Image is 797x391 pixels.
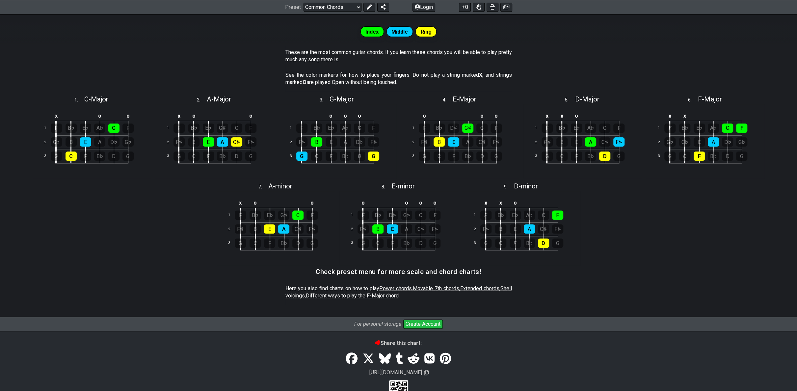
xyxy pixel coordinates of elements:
[448,137,459,147] div: E
[531,121,547,135] td: 1
[575,95,599,103] span: D - Major
[66,152,77,161] div: C
[285,71,512,86] p: See the color markers for how to place your fingers. Do not play a string marked , and strings ma...
[377,3,389,12] button: Share Preset
[368,124,379,133] div: F
[66,137,77,147] div: B
[250,238,261,248] div: C
[613,137,624,147] div: F♯
[352,110,366,121] td: o
[173,137,185,147] div: F♯
[462,152,473,161] div: B♭
[552,238,563,248] div: G
[476,137,488,147] div: C♯
[285,49,512,64] p: These are the most common guitar chords. If you learn these chords you will be able to play prett...
[292,210,304,220] div: C
[391,27,408,37] span: Middle
[510,224,521,234] div: E
[419,124,430,133] div: F
[163,135,179,149] td: 2
[163,121,179,135] td: 1
[473,3,485,12] button: Toggle Dexterity for all fretkits
[504,183,514,191] span: 9 .
[722,137,733,147] div: D♭
[442,97,452,104] span: 4 .
[372,238,384,248] div: C
[340,124,351,133] div: A♭
[480,238,491,248] div: G
[475,110,489,121] td: o
[356,197,371,208] td: o
[66,124,77,133] div: B♭
[122,124,134,133] div: F
[84,95,108,103] span: C - Major
[354,124,365,133] div: C
[415,224,426,234] div: C♯
[555,110,570,121] td: x
[487,3,498,12] button: Print
[491,152,502,161] div: G
[542,137,553,147] div: F♯
[552,224,563,234] div: F♯
[538,224,549,234] div: C♯
[664,137,676,147] div: G♭
[476,152,488,161] div: D
[654,135,670,149] td: 2
[434,137,445,147] div: B
[552,210,563,220] div: F
[391,182,415,190] span: E - minor
[231,137,242,147] div: C♯
[347,236,363,250] td: 3
[413,285,459,292] span: Movable 7th chords
[121,110,135,121] td: o
[429,224,440,234] div: F♯
[258,183,268,191] span: 7 .
[415,238,426,248] div: D
[303,79,306,85] strong: O
[108,124,120,133] div: C
[654,149,670,163] td: 3
[368,137,379,147] div: F♯
[343,349,360,368] a: Share on Facebook
[108,152,120,161] div: D
[326,124,337,133] div: E♭
[250,210,261,220] div: B♭
[235,224,246,234] div: F♯
[94,152,105,161] div: B♭
[340,152,351,161] div: B♭
[387,238,398,248] div: F
[495,238,506,248] div: C
[542,152,553,161] div: G
[354,137,365,147] div: D♭
[245,152,256,161] div: G
[524,210,535,220] div: A♭
[514,182,538,190] span: D - minor
[664,124,676,133] div: F
[393,349,405,368] a: Tumblr
[340,137,351,147] div: A
[108,137,120,147] div: D♭
[264,210,275,220] div: E♭
[585,124,596,133] div: A♭
[354,321,401,327] i: For personal storage
[224,222,240,236] td: 2
[491,124,502,133] div: F
[372,224,384,234] div: B
[510,238,521,248] div: F
[235,238,246,248] div: G
[613,124,624,133] div: F
[495,210,506,220] div: B♭
[306,210,318,220] div: F
[122,152,134,161] div: G
[80,137,91,147] div: E
[736,137,747,147] div: G♭
[401,210,412,220] div: G♯
[74,97,84,104] span: 1 .
[387,210,398,220] div: D♯
[320,97,330,104] span: 3 .
[571,124,582,133] div: E♭
[460,285,499,292] span: Extended chords
[571,137,582,147] div: E
[245,137,256,147] div: F♯
[408,135,424,149] td: 2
